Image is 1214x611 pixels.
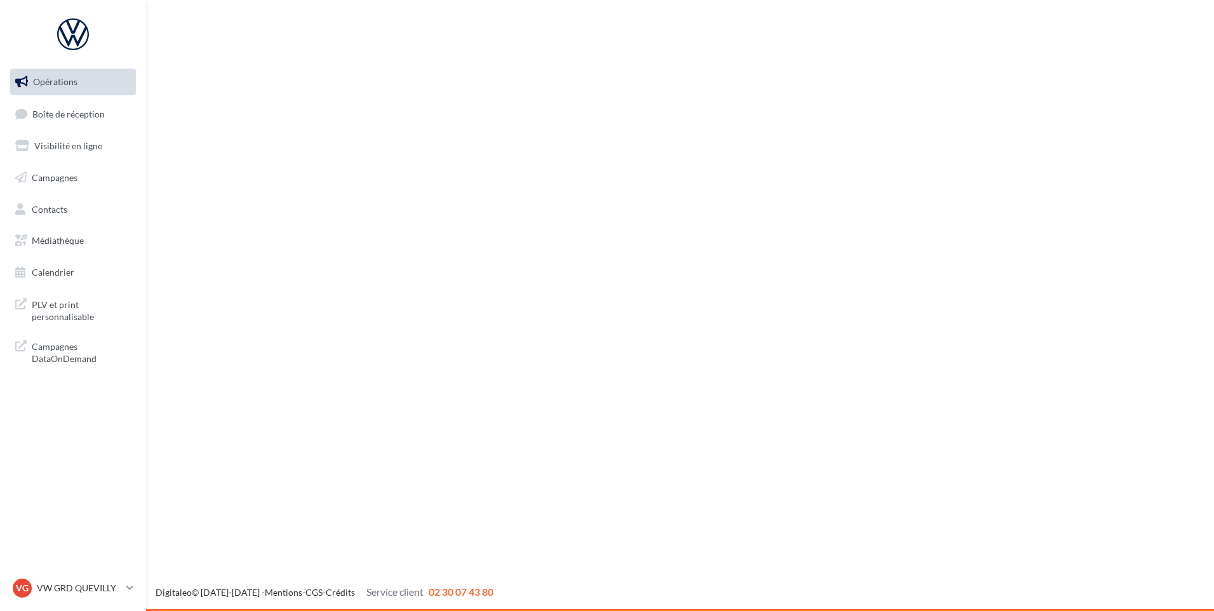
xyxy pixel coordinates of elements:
span: © [DATE]-[DATE] - - - [156,587,493,598]
a: Boîte de réception [8,100,138,128]
span: Calendrier [32,267,74,278]
a: Opérations [8,69,138,95]
a: Campagnes [8,164,138,191]
span: PLV et print personnalisable [32,296,131,323]
a: CGS [305,587,323,598]
span: Campagnes DataOnDemand [32,338,131,365]
a: Contacts [8,196,138,223]
a: Campagnes DataOnDemand [8,333,138,370]
p: VW GRD QUEVILLY [37,582,121,594]
span: Campagnes [32,172,77,183]
span: 02 30 07 43 80 [429,586,493,598]
a: Mentions [265,587,302,598]
a: Digitaleo [156,587,192,598]
span: Boîte de réception [32,108,105,119]
span: Service client [366,586,424,598]
a: Visibilité en ligne [8,133,138,159]
a: PLV et print personnalisable [8,291,138,328]
a: VG VW GRD QUEVILLY [10,576,136,600]
a: Calendrier [8,259,138,286]
span: Contacts [32,203,67,214]
span: Opérations [33,76,77,87]
a: Médiathèque [8,227,138,254]
span: Médiathèque [32,235,84,246]
a: Crédits [326,587,355,598]
span: Visibilité en ligne [34,140,102,151]
span: VG [16,582,29,594]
